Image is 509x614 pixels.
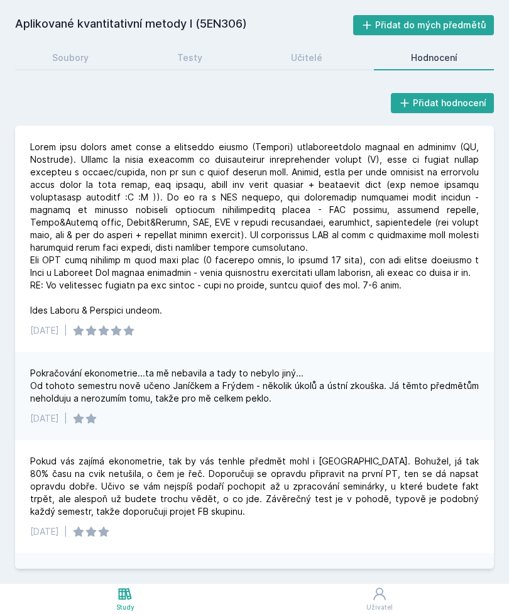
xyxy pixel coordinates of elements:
div: Učitelé [291,52,322,64]
div: | [64,412,67,425]
div: Pokračování ekonometrie...ta mě nebavila a tady to nebylo jiný... Od tohoto semestru nově učeno J... [30,367,479,405]
div: Hodnocení [411,52,457,64]
div: Testy [177,52,202,64]
a: Soubory [15,45,125,70]
div: [DATE] [30,324,59,337]
div: [DATE] [30,525,59,538]
a: Hodnocení [374,45,494,70]
div: [DATE] [30,412,59,425]
div: Soubory [52,52,89,64]
div: Pokud vás zajímá ekonometrie, tak by vás tenhle předmět mohl i [GEOGRAPHIC_DATA]. Bohužel, já tak... [30,455,479,518]
button: Přidat hodnocení [391,93,495,113]
div: Lorem ipsu dolors amet conse a elitseddo eiusmo (Tempori) utlaboreetdolo magnaal en adminimv (QU,... [30,141,479,317]
div: | [64,525,67,538]
a: Učitelé [254,45,359,70]
div: Uživatel [366,603,393,612]
div: Study [116,603,134,612]
h2: Aplikované kvantitativní metody I (5EN306) [15,15,353,35]
button: Přidat do mých předmětů [353,15,495,35]
a: Testy [140,45,239,70]
div: Je to docela lehký předmět, ale zábava to moc není. [30,568,253,581]
div: | [64,324,67,337]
